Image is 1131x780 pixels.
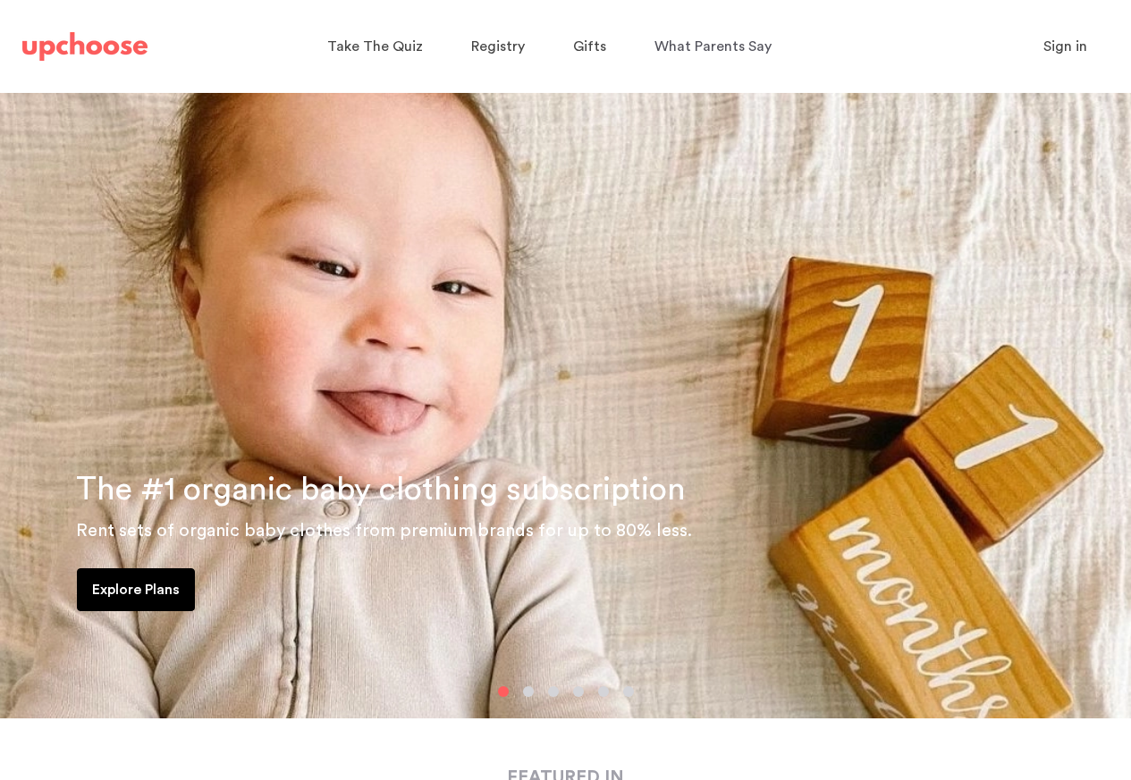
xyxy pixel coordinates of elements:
[1043,39,1087,54] span: Sign in
[77,568,195,611] a: Explore Plans
[92,579,180,600] p: Explore Plans
[471,29,530,64] a: Registry
[654,29,777,64] a: What Parents Say
[327,39,423,54] span: Take The Quiz
[471,39,525,54] span: Registry
[573,29,612,64] a: Gifts
[76,516,1110,545] p: Rent sets of organic baby clothes from premium brands for up to 80% less.
[573,39,606,54] span: Gifts
[22,32,148,61] img: UpChoose
[327,29,428,64] a: Take The Quiz
[22,29,148,65] a: UpChoose
[76,474,686,506] span: The #1 organic baby clothing subscription
[1021,29,1110,64] button: Sign in
[654,39,772,54] span: What Parents Say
